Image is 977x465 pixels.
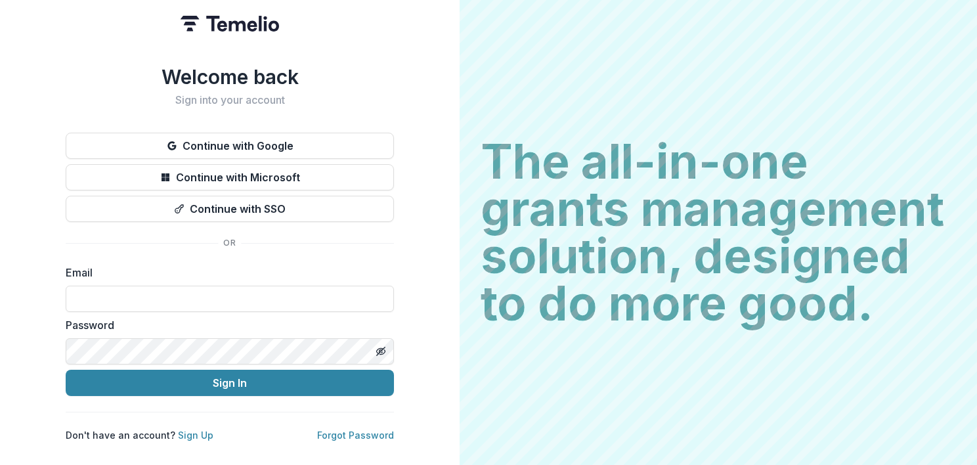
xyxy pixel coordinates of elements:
button: Sign In [66,370,394,396]
a: Sign Up [178,430,213,441]
button: Continue with Microsoft [66,164,394,190]
img: Temelio [181,16,279,32]
button: Continue with Google [66,133,394,159]
label: Email [66,265,386,280]
h1: Welcome back [66,65,394,89]
p: Don't have an account? [66,428,213,442]
button: Toggle password visibility [370,341,391,362]
button: Continue with SSO [66,196,394,222]
h2: Sign into your account [66,94,394,106]
a: Forgot Password [317,430,394,441]
label: Password [66,317,386,333]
